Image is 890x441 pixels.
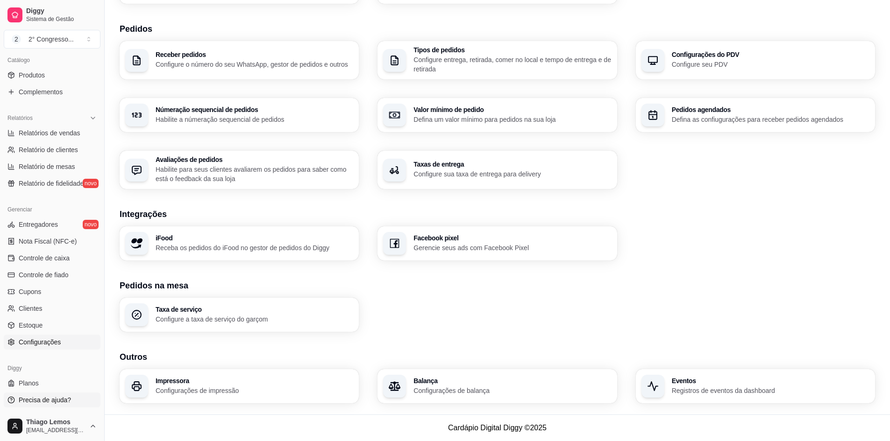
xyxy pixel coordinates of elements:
[4,176,100,191] a: Relatório de fidelidadenovo
[120,98,359,132] button: Númeração sequencial de pedidosHabilite a númeração sequencial de pedidos
[19,220,58,229] span: Entregadores
[156,235,353,241] h3: iFood
[4,267,100,282] a: Controle de fiado
[26,7,97,15] span: Diggy
[156,306,353,313] h3: Taxa de serviço
[4,251,100,266] a: Controle de caixa
[120,151,359,189] button: Avaliações de pedidosHabilite para seus clientes avaliarem os pedidos para saber como está o feed...
[120,226,359,260] button: iFoodReceba os pedidos do iFood no gestor de pedidos do Diggy
[120,279,875,292] h3: Pedidos na mesa
[4,30,100,49] button: Select a team
[26,418,85,427] span: Thiago Lemos
[19,395,71,405] span: Precisa de ajuda?
[19,87,63,97] span: Complementos
[413,115,611,124] p: Defina um valor mínimo para pedidos na sua loja
[377,151,617,189] button: Taxas de entregaConfigure sua taxa de entrega para delivery
[26,427,85,434] span: [EMAIL_ADDRESS][DOMAIN_NAME]
[120,22,875,35] h3: Pedidos
[672,115,869,124] p: Defina as confiugurações para receber pedidos agendados
[156,106,353,113] h3: Númeração sequencial de pedidos
[156,115,353,124] p: Habilite a númeração sequencial de pedidos
[7,114,33,122] span: Relatórios
[4,84,100,99] a: Complementos
[413,386,611,395] p: Configurações de balança
[4,392,100,407] a: Precisa de ajuda?
[19,378,39,388] span: Planos
[156,165,353,183] p: Habilite para seus clientes avaliarem os pedidos para saber como está o feedback da sua loja
[413,235,611,241] h3: Facebook pixel
[636,98,875,132] button: Pedidos agendadosDefina as confiugurações para receber pedidos agendados
[19,70,45,80] span: Produtos
[636,369,875,403] button: EventosRegistros de eventos da dashboard
[672,106,869,113] h3: Pedidos agendados
[636,41,875,79] button: Configurações do PDVConfigure seu PDV
[156,156,353,163] h3: Avaliações de pedidos
[120,41,359,79] button: Receber pedidosConfigure o número do seu WhatsApp, gestor de pedidos e outros
[28,35,74,44] div: 2° Congresso ...
[4,217,100,232] a: Entregadoresnovo
[4,318,100,333] a: Estoque
[413,55,611,74] p: Configure entrega, retirada, comer no local e tempo de entrega e de retirada
[4,53,100,68] div: Catálogo
[19,253,70,263] span: Controle de caixa
[156,315,353,324] p: Configure a taxa de serviço do garçom
[413,243,611,252] p: Gerencie seus ads com Facebook Pixel
[156,243,353,252] p: Receba os pedidos do iFood no gestor de pedidos do Diggy
[413,161,611,168] h3: Taxas de entrega
[19,179,84,188] span: Relatório de fidelidade
[26,15,97,23] span: Sistema de Gestão
[19,270,69,280] span: Controle de fiado
[4,376,100,391] a: Planos
[672,60,869,69] p: Configure seu PDV
[672,386,869,395] p: Registros de eventos da dashboard
[377,41,617,79] button: Tipos de pedidosConfigure entrega, retirada, comer no local e tempo de entrega e de retirada
[19,321,43,330] span: Estoque
[19,145,78,154] span: Relatório de clientes
[4,234,100,249] a: Nota Fiscal (NFC-e)
[413,106,611,113] h3: Valor mínimo de pedido
[19,337,61,347] span: Configurações
[156,386,353,395] p: Configurações de impressão
[156,51,353,58] h3: Receber pedidos
[672,378,869,384] h3: Eventos
[12,35,21,44] span: 2
[4,361,100,376] div: Diggy
[4,159,100,174] a: Relatório de mesas
[156,378,353,384] h3: Impressora
[4,142,100,157] a: Relatório de clientes
[377,226,617,260] button: Facebook pixelGerencie seus ads com Facebook Pixel
[156,60,353,69] p: Configure o número do seu WhatsApp, gestor de pedidos e outros
[4,68,100,83] a: Produtos
[672,51,869,58] h3: Configurações do PDV
[19,287,41,296] span: Cupons
[120,298,359,332] button: Taxa de serviçoConfigure a taxa de serviço do garçom
[4,284,100,299] a: Cupons
[4,335,100,350] a: Configurações
[19,162,75,171] span: Relatório de mesas
[19,304,43,313] span: Clientes
[4,202,100,217] div: Gerenciar
[105,414,890,441] footer: Cardápio Digital Diggy © 2025
[377,369,617,403] button: BalançaConfigurações de balança
[413,47,611,53] h3: Tipos de pedidos
[4,4,100,26] a: DiggySistema de Gestão
[4,126,100,140] a: Relatórios de vendas
[19,237,77,246] span: Nota Fiscal (NFC-e)
[120,350,875,364] h3: Outros
[377,98,617,132] button: Valor mínimo de pedidoDefina um valor mínimo para pedidos na sua loja
[413,169,611,179] p: Configure sua taxa de entrega para delivery
[19,128,80,138] span: Relatórios de vendas
[4,301,100,316] a: Clientes
[120,208,875,221] h3: Integrações
[120,369,359,403] button: ImpressoraConfigurações de impressão
[413,378,611,384] h3: Balança
[4,415,100,437] button: Thiago Lemos[EMAIL_ADDRESS][DOMAIN_NAME]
